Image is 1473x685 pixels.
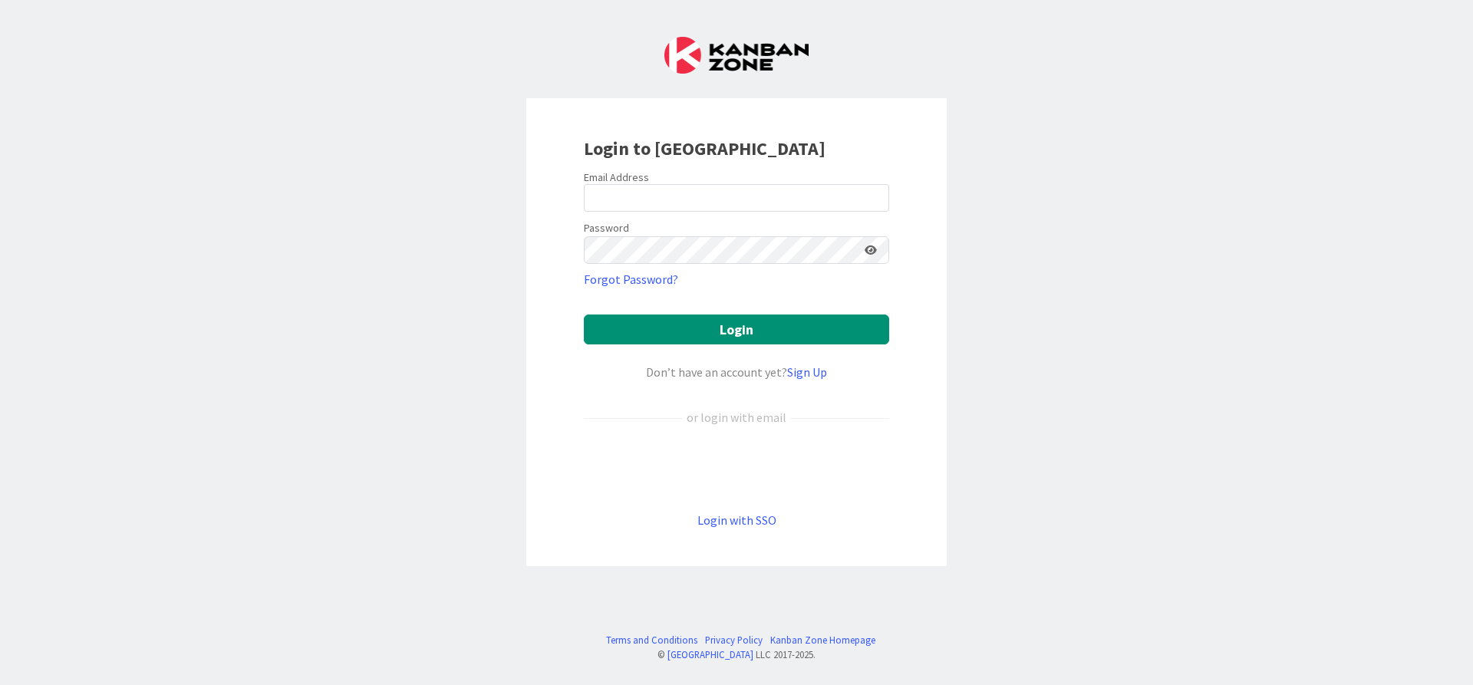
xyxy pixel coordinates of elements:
a: [GEOGRAPHIC_DATA] [667,648,753,660]
a: Privacy Policy [705,633,763,647]
iframe: Sign in with Google Button [576,452,897,486]
label: Password [584,220,629,236]
div: © LLC 2017- 2025 . [598,647,875,662]
a: Kanban Zone Homepage [770,633,875,647]
a: Login with SSO [697,512,776,528]
label: Email Address [584,170,649,184]
a: Terms and Conditions [606,633,697,647]
a: Forgot Password? [584,270,678,288]
div: or login with email [683,408,790,426]
button: Login [584,315,889,344]
b: Login to [GEOGRAPHIC_DATA] [584,137,825,160]
div: Don’t have an account yet? [584,363,889,381]
div: Sign in with Google. Opens in new tab [584,452,889,486]
img: Kanban Zone [664,37,809,74]
a: Sign Up [787,364,827,380]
